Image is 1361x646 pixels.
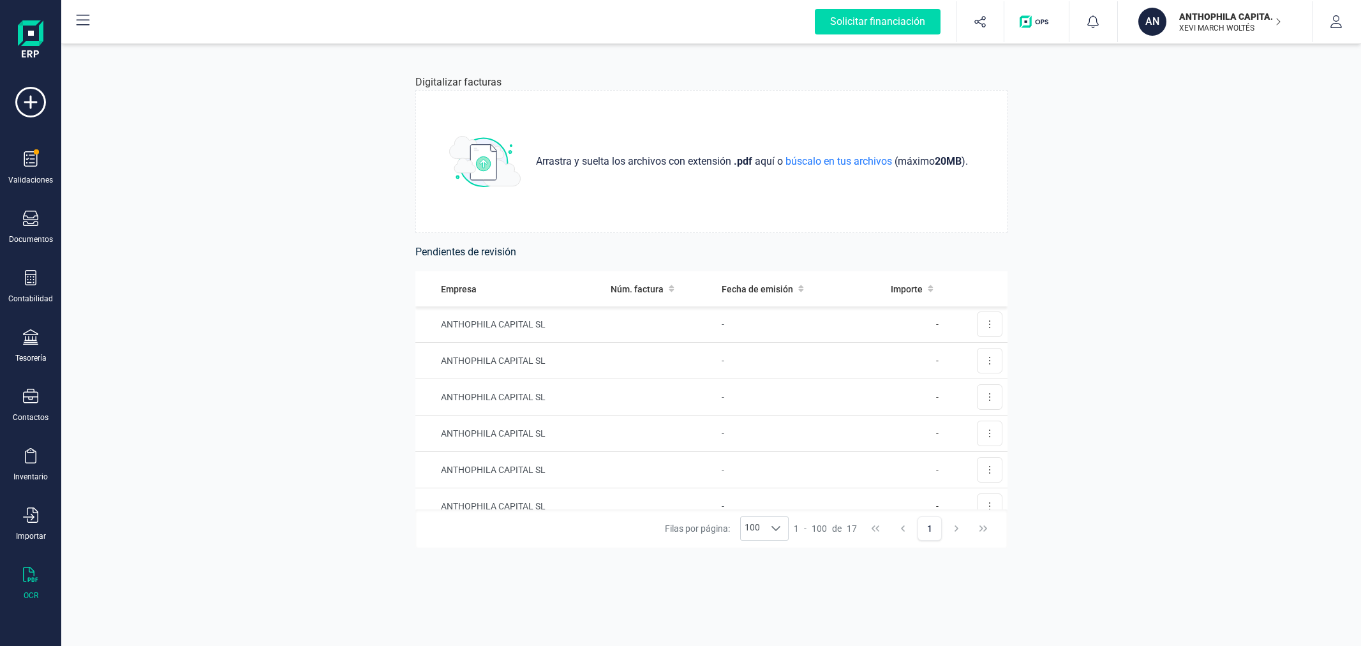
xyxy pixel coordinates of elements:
[1020,15,1053,28] img: Logo de OPS
[717,306,854,343] td: -
[15,353,47,363] div: Tesorería
[1012,1,1061,42] button: Logo de OPS
[24,590,38,601] div: OCR
[936,356,939,366] span: -
[741,517,764,540] span: 100
[415,379,606,416] td: ANTHOPHILA CAPITAL SL
[722,283,793,296] span: Fecha de emisión
[415,488,606,525] td: ANTHOPHILA CAPITAL SL
[936,465,939,475] span: -
[734,155,752,167] strong: .pdf
[1138,8,1166,36] div: AN
[449,136,521,187] img: subir_archivo
[8,294,53,304] div: Contabilidad
[8,175,53,185] div: Validaciones
[832,522,842,535] span: de
[935,155,962,167] strong: 20 MB
[812,522,827,535] span: 100
[415,306,606,343] td: ANTHOPHILA CAPITAL SL
[891,283,923,296] span: Importe
[717,488,854,525] td: -
[665,516,789,541] div: Filas por página:
[799,1,956,42] button: Solicitar financiación
[972,516,996,541] button: Last Page
[936,428,939,439] span: -
[415,243,1008,261] h6: Pendientes de revisión
[918,516,942,541] button: Page 1
[717,416,854,452] td: -
[794,522,799,535] span: 1
[9,234,53,244] div: Documentos
[717,452,854,488] td: -
[936,392,939,402] span: -
[531,154,973,169] p: aquí o (máximo ) .
[783,155,895,167] span: búscalo en tus archivos
[936,319,939,329] span: -
[815,9,941,34] div: Solicitar financiación
[415,452,606,488] td: ANTHOPHILA CAPITAL SL
[794,522,857,535] div: -
[415,75,502,90] p: Digitalizar facturas
[441,283,477,296] span: Empresa
[13,472,48,482] div: Inventario
[717,379,854,416] td: -
[415,416,606,452] td: ANTHOPHILA CAPITAL SL
[1179,10,1281,23] p: ANTHOPHILA CAPITAL SL
[611,283,664,296] span: Núm. factura
[944,516,969,541] button: Next Page
[18,20,43,61] img: Logo Finanedi
[847,522,857,535] span: 17
[863,516,888,541] button: First Page
[415,343,606,379] td: ANTHOPHILA CAPITAL SL
[717,343,854,379] td: -
[13,412,48,423] div: Contactos
[891,516,915,541] button: Previous Page
[936,501,939,511] span: -
[16,531,46,541] div: Importar
[1179,23,1281,33] p: XEVI MARCH WOLTÉS
[536,154,734,169] span: Arrastra y suelta los archivos con extensión
[1133,1,1297,42] button: ANANTHOPHILA CAPITAL SLXEVI MARCH WOLTÉS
